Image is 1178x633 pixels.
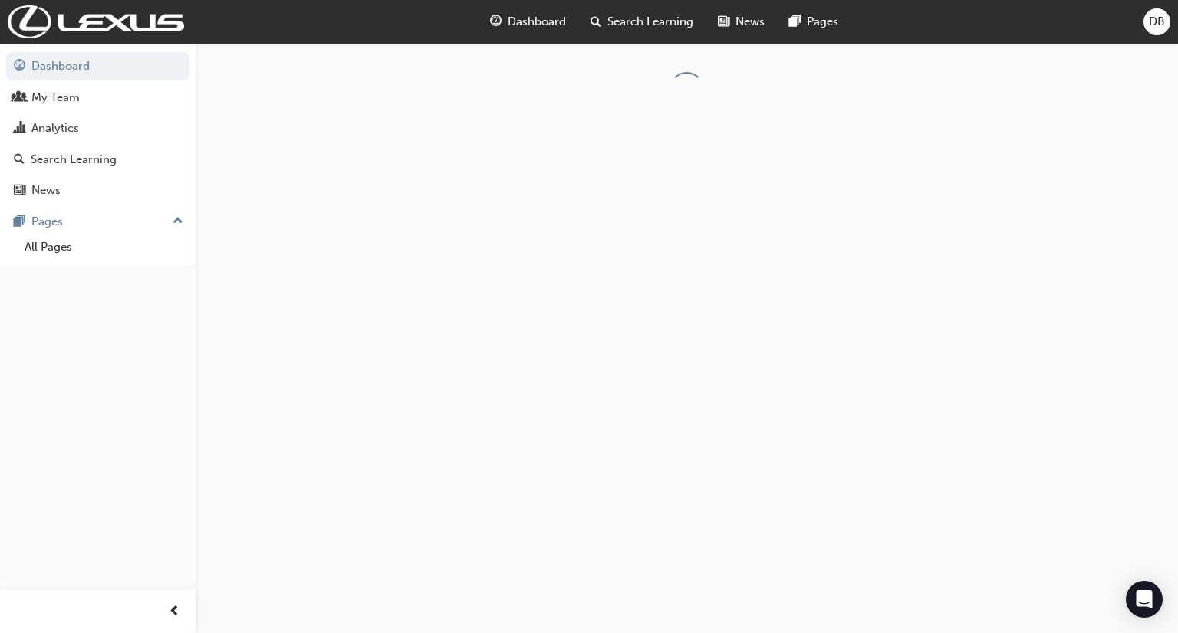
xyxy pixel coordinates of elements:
[718,12,729,31] span: news-icon
[31,182,61,199] div: News
[14,184,25,198] span: news-icon
[1149,13,1165,31] span: DB
[31,151,117,169] div: Search Learning
[14,91,25,105] span: people-icon
[777,6,851,38] a: pages-iconPages
[31,213,63,231] div: Pages
[789,12,801,31] span: pages-icon
[6,208,189,236] button: Pages
[607,13,693,31] span: Search Learning
[508,13,566,31] span: Dashboard
[14,215,25,229] span: pages-icon
[807,13,838,31] span: Pages
[173,212,183,231] span: up-icon
[735,13,765,31] span: News
[18,235,189,259] a: All Pages
[6,146,189,174] a: Search Learning
[6,114,189,143] a: Analytics
[6,176,189,205] a: News
[591,12,601,31] span: search-icon
[31,120,79,137] div: Analytics
[14,60,25,74] span: guage-icon
[169,602,180,622] span: prev-icon
[490,12,502,31] span: guage-icon
[14,122,25,136] span: chart-icon
[31,89,80,107] div: My Team
[6,49,189,208] button: DashboardMy TeamAnalyticsSearch LearningNews
[1143,8,1170,35] button: DB
[1126,581,1163,618] div: Open Intercom Messenger
[478,6,578,38] a: guage-iconDashboard
[706,6,777,38] a: news-iconNews
[6,84,189,112] a: My Team
[8,5,184,38] img: Trak
[14,153,25,167] span: search-icon
[6,52,189,80] a: Dashboard
[578,6,706,38] a: search-iconSearch Learning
